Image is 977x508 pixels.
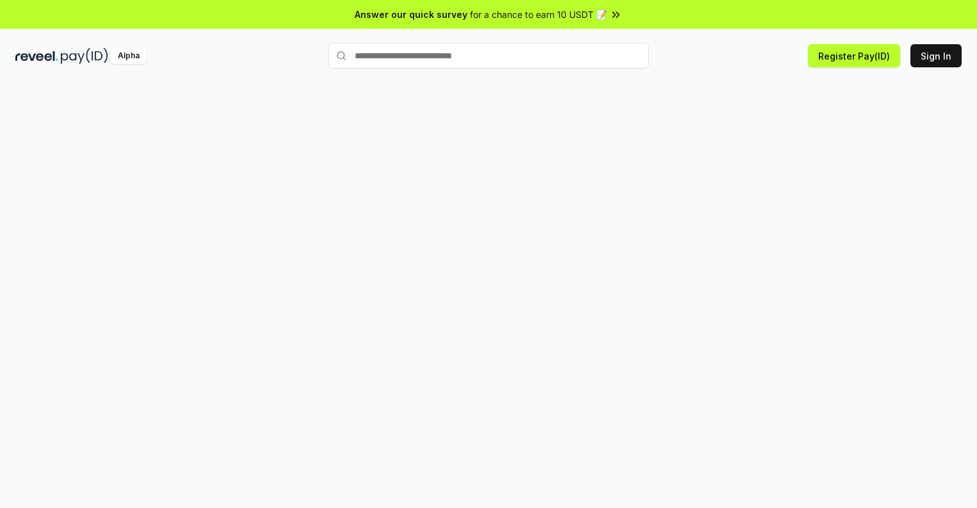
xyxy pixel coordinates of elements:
[470,8,607,21] span: for a chance to earn 10 USDT 📝
[808,44,900,67] button: Register Pay(ID)
[111,48,147,64] div: Alpha
[910,44,962,67] button: Sign In
[355,8,467,21] span: Answer our quick survey
[15,48,58,64] img: reveel_dark
[61,48,108,64] img: pay_id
